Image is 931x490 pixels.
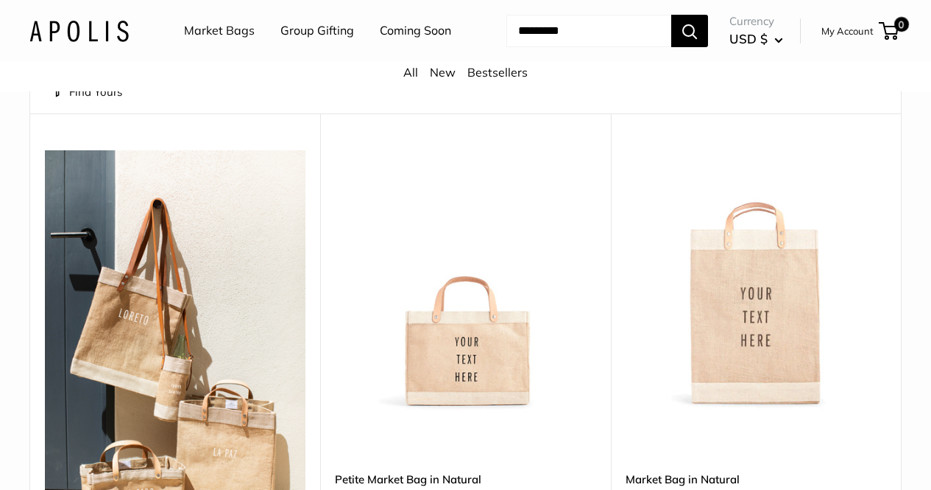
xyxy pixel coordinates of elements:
[626,150,886,411] a: Market Bag in NaturalMarket Bag in Natural
[729,11,783,32] span: Currency
[280,20,354,42] a: Group Gifting
[729,31,768,46] span: USD $
[335,471,595,488] a: Petite Market Bag in Natural
[894,17,909,32] span: 0
[729,27,783,51] button: USD $
[821,22,874,40] a: My Account
[880,22,899,40] a: 0
[671,15,708,47] button: Search
[335,150,595,411] img: Petite Market Bag in Natural
[626,150,886,411] img: Market Bag in Natural
[467,65,528,80] a: Bestsellers
[52,82,122,102] button: Find Yours
[506,15,671,47] input: Search...
[430,65,456,80] a: New
[403,65,418,80] a: All
[626,471,886,488] a: Market Bag in Natural
[380,20,451,42] a: Coming Soon
[335,150,595,411] a: Petite Market Bag in Naturaldescription_Effortless style that elevates every moment
[29,20,129,41] img: Apolis
[184,20,255,42] a: Market Bags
